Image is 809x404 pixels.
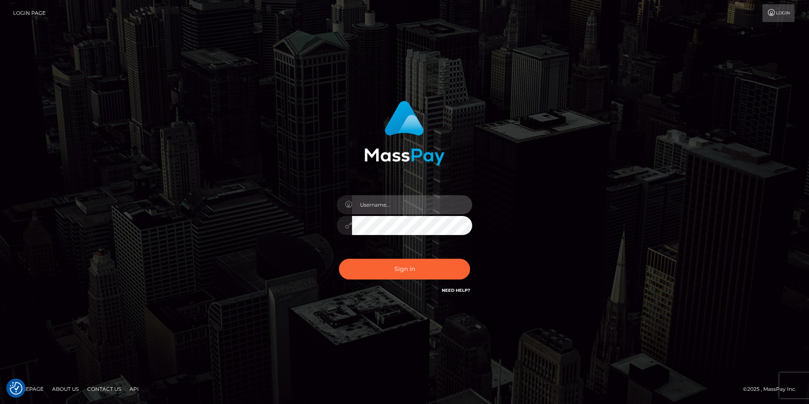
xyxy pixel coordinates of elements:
[762,4,795,22] a: Login
[9,382,47,396] a: Homepage
[49,382,82,396] a: About Us
[126,382,142,396] a: API
[364,101,445,166] img: MassPay Login
[84,382,124,396] a: Contact Us
[10,382,22,395] button: Consent Preferences
[339,259,470,279] button: Sign in
[13,4,46,22] a: Login Page
[10,382,22,395] img: Revisit consent button
[442,288,470,293] a: Need Help?
[743,385,803,394] div: © 2025 , MassPay Inc.
[352,195,472,214] input: Username...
